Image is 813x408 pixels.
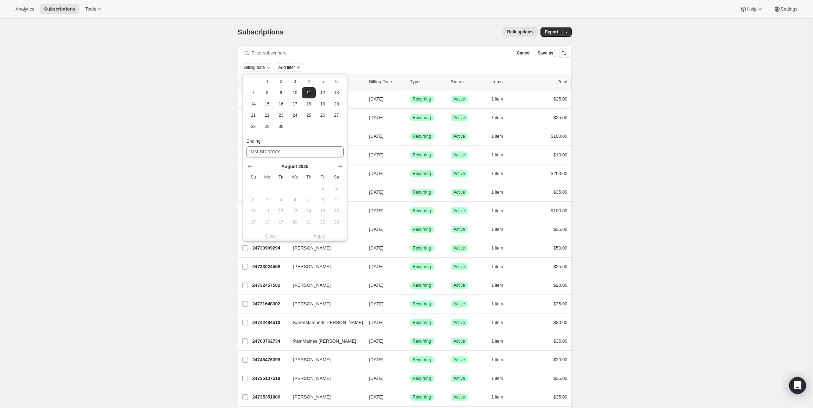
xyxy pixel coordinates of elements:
span: 16 [277,101,285,107]
span: 1 item [492,338,503,344]
button: Billing date [241,64,274,71]
span: 23 [277,112,285,118]
button: 1 item [492,169,511,179]
span: Recurring [413,115,431,121]
button: Cancel [514,49,533,57]
button: Help [736,4,768,14]
span: 19 [319,101,327,107]
button: 1 item [492,225,511,234]
span: Recurring [413,189,431,195]
span: 8 [319,197,327,202]
span: 15 [319,208,327,214]
span: [PERSON_NAME] [293,263,331,270]
button: 1 item [492,113,511,123]
span: $100.00 [551,208,568,213]
div: 24735973678[PERSON_NAME][DATE]SuccessRecurringSuccessActive1 item$100.00 [252,206,568,216]
span: Recurring [413,357,431,363]
span: 1 item [492,376,503,381]
button: Tuesday September 23 2025 [274,110,288,121]
span: Tu [277,174,285,180]
button: 1 item [492,318,511,328]
span: 26 [319,112,327,118]
button: Wednesday September 3 2025 [288,76,302,87]
span: Active [454,227,465,232]
span: 27 [332,112,340,118]
span: [DATE] [369,376,384,381]
span: Active [454,357,465,363]
button: 1 item [492,243,511,253]
button: Monday September 22 2025 [260,110,274,121]
span: 5 [319,79,327,84]
span: $25.00 [553,115,568,120]
button: Subscriptions [40,4,79,14]
button: Saturday September 13 2025 [329,87,343,98]
span: 1 item [492,227,503,232]
button: Thursday September 18 2025 [302,98,315,110]
span: 4 [263,197,271,202]
div: 24732991790[PERSON_NAME][DATE]SuccessRecurringSuccessActive1 item$25.00 [252,94,568,104]
span: Subscriptions [44,6,75,12]
span: Settings [781,6,798,12]
span: 18 [305,101,313,107]
span: 14 [249,101,257,107]
button: Sort the results [559,48,569,58]
span: KarenMarchetti [PERSON_NAME] [293,319,363,326]
button: [PERSON_NAME] [289,261,359,272]
span: Subscriptions [238,28,284,36]
button: Friday August 8 2025 [316,194,329,205]
span: 12 [319,90,327,96]
button: Sunday September 21 2025 [247,110,260,121]
button: Tuesday August 19 2025 [274,216,288,228]
button: Saturday August 16 2025 [329,205,343,216]
button: Monday August 18 2025 [260,216,274,228]
button: [PERSON_NAME] [289,280,359,291]
button: Show next month, September 2025 [335,162,345,171]
span: 1 [319,186,327,191]
span: [DATE] [369,320,384,325]
div: 24731648302[PERSON_NAME][DATE]SuccessRecurringSuccessActive1 item$35.00 [252,299,568,309]
span: 13 [332,90,340,96]
span: Recurring [413,376,431,381]
div: 24733024558[PERSON_NAME][DATE]SuccessRecurringSuccessActive1 item$25.00 [252,262,568,272]
span: [PERSON_NAME] [293,356,331,363]
span: Recurring [413,171,431,176]
button: Wednesday September 24 2025 [288,110,302,121]
span: [DATE] [369,283,384,288]
th: Wednesday [288,171,302,183]
button: PamMaines [PERSON_NAME] [289,336,359,347]
th: Friday [316,171,329,183]
button: Monday September 8 2025 [260,87,274,98]
div: Open Intercom Messenger [789,377,806,394]
button: Wednesday August 13 2025 [288,205,302,216]
span: [DATE] [369,394,384,400]
button: [PERSON_NAME] [289,391,359,403]
span: 6 [332,79,340,84]
button: 1 item [492,280,511,290]
th: Saturday [329,171,343,183]
button: Wednesday September 17 2025 [288,98,302,110]
div: 24732467502[PERSON_NAME][DATE]SuccessRecurringSuccessActive1 item$20.00 [252,280,568,290]
button: Tuesday September 30 2025 [274,121,288,132]
span: 11 [263,208,271,214]
button: Monday September 15 2025 [260,98,274,110]
span: $10.00 [553,152,568,157]
span: Tools [85,6,96,12]
span: Recurring [413,338,431,344]
button: Add filter [275,63,303,72]
button: 1 item [492,94,511,104]
span: 1 item [492,171,503,176]
span: Active [454,283,465,288]
button: Saturday September 20 2025 [329,98,343,110]
span: Export [545,29,558,35]
span: 1 item [492,245,503,251]
span: Active [454,320,465,325]
span: [DATE] [369,301,384,306]
button: KarenMarchetti [PERSON_NAME] [289,317,359,328]
button: Thursday August 21 2025 [302,216,315,228]
p: Total [558,78,567,85]
span: Sa [332,174,340,180]
span: $100.00 [551,134,568,139]
input: Filter subscribers [252,48,510,58]
span: [DATE] [369,152,384,157]
span: 30 [277,124,285,129]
